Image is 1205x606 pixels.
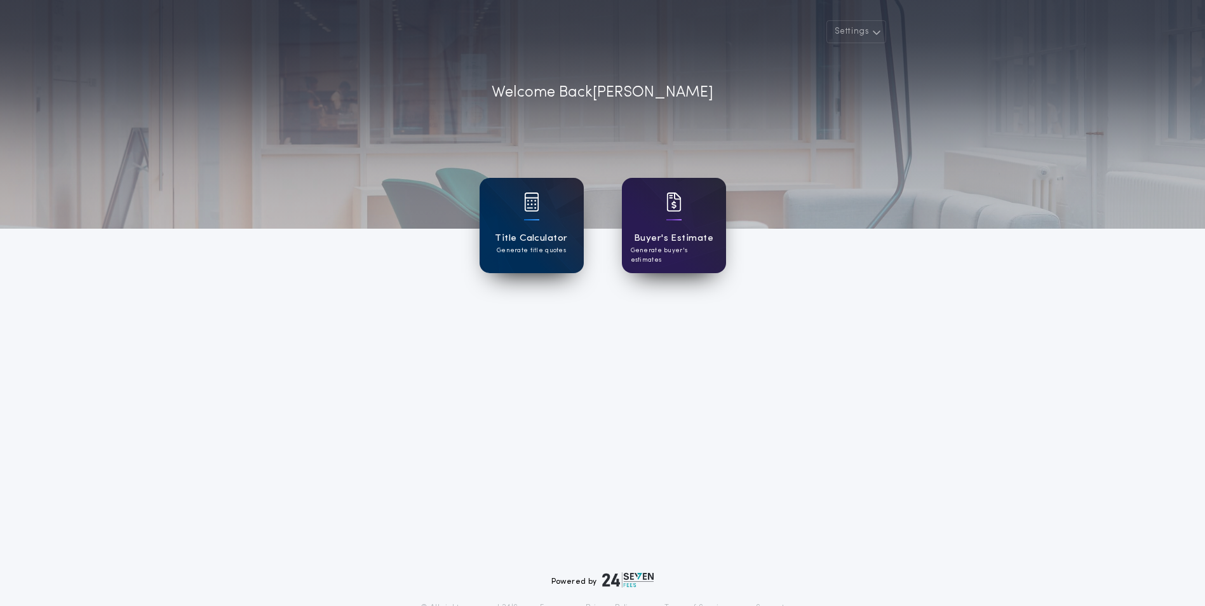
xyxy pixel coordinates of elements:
[622,178,726,273] a: card iconBuyer's EstimateGenerate buyer's estimates
[826,20,886,43] button: Settings
[497,246,566,255] p: Generate title quotes
[492,81,713,104] p: Welcome Back [PERSON_NAME]
[480,178,584,273] a: card iconTitle CalculatorGenerate title quotes
[634,231,713,246] h1: Buyer's Estimate
[551,572,654,588] div: Powered by
[495,231,567,246] h1: Title Calculator
[524,192,539,212] img: card icon
[631,246,717,265] p: Generate buyer's estimates
[666,192,682,212] img: card icon
[602,572,654,588] img: logo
